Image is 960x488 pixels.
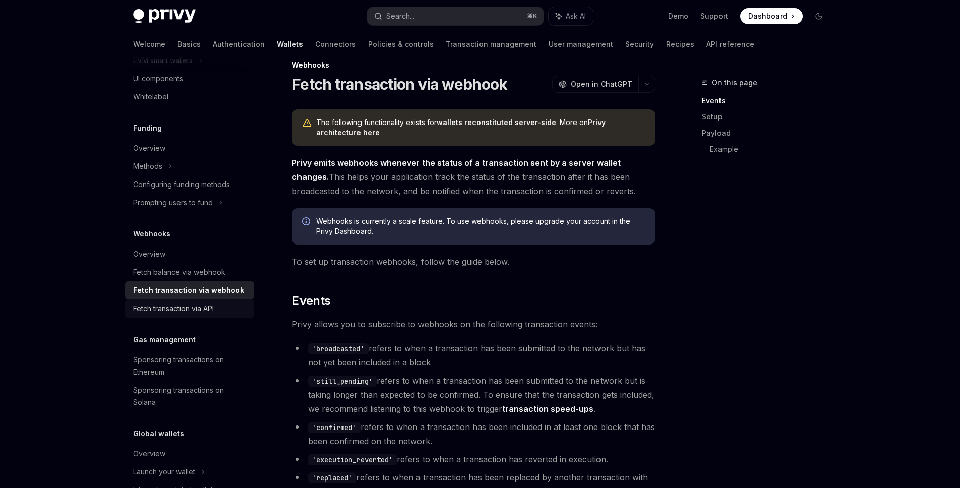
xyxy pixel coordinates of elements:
[292,452,655,466] li: refers to when a transaction has reverted in execution.
[133,91,168,103] div: Whitelabel
[811,8,827,24] button: Toggle dark mode
[666,32,694,56] a: Recipes
[125,70,254,88] a: UI components
[706,32,754,56] a: API reference
[133,73,183,85] div: UI components
[368,32,434,56] a: Policies & controls
[292,317,655,331] span: Privy allows you to subscribe to webhooks on the following transaction events:
[668,11,688,21] a: Demo
[710,141,835,157] a: Example
[302,217,312,227] svg: Info
[308,376,377,387] code: 'still_pending'
[625,32,654,56] a: Security
[316,117,645,138] span: The following functionality exists for . More on
[133,122,162,134] h5: Funding
[133,178,230,191] div: Configuring funding methods
[133,448,165,460] div: Overview
[133,466,195,478] div: Launch your wallet
[133,428,184,440] h5: Global wallets
[552,76,638,93] button: Open in ChatGPT
[292,75,507,93] h1: Fetch transaction via webhook
[740,8,803,24] a: Dashboard
[446,32,536,56] a: Transaction management
[133,334,196,346] h5: Gas management
[302,118,312,129] svg: Warning
[292,341,655,370] li: refers to when a transaction has been submitted to the network but has not yet been included in a...
[386,10,414,22] div: Search...
[712,77,757,89] span: On this page
[308,454,397,465] code: 'execution_reverted'
[133,384,248,408] div: Sponsoring transactions on Solana
[125,351,254,381] a: Sponsoring transactions on Ethereum
[702,93,835,109] a: Events
[292,158,621,182] strong: Privy emits webhooks whenever the status of a transaction sent by a server wallet changes.
[213,32,265,56] a: Authentication
[277,32,303,56] a: Wallets
[292,60,655,70] div: Webhooks
[292,255,655,269] span: To set up transaction webhooks, follow the guide below.
[125,263,254,281] a: Fetch balance via webhook
[125,245,254,263] a: Overview
[133,142,165,154] div: Overview
[700,11,728,21] a: Support
[125,175,254,194] a: Configuring funding methods
[748,11,787,21] span: Dashboard
[308,422,361,433] code: 'confirmed'
[125,139,254,157] a: Overview
[571,79,632,89] span: Open in ChatGPT
[133,9,196,23] img: dark logo
[133,266,225,278] div: Fetch balance via webhook
[527,12,537,20] span: ⌘ K
[133,284,244,296] div: Fetch transaction via webhook
[702,125,835,141] a: Payload
[566,11,586,21] span: Ask AI
[133,32,165,56] a: Welcome
[308,343,369,354] code: 'broadcasted'
[292,420,655,448] li: refers to when a transaction has been included in at least one block that has been confirmed on t...
[125,381,254,411] a: Sponsoring transactions on Solana
[549,7,593,25] button: Ask AI
[133,302,214,315] div: Fetch transaction via API
[125,445,254,463] a: Overview
[367,7,544,25] button: Search...⌘K
[133,248,165,260] div: Overview
[133,197,213,209] div: Prompting users to fund
[292,293,330,309] span: Events
[315,32,356,56] a: Connectors
[292,156,655,198] span: This helps your application track the status of the transaction after it has been broadcasted to ...
[502,404,593,414] a: transaction speed-ups
[133,354,248,378] div: Sponsoring transactions on Ethereum
[125,281,254,299] a: Fetch transaction via webhook
[549,32,613,56] a: User management
[316,216,645,236] span: Webhooks is currently a scale feature. To use webhooks, please upgrade your account in the Privy ...
[177,32,201,56] a: Basics
[437,118,556,127] a: wallets reconstituted server-side
[133,160,162,172] div: Methods
[133,228,170,240] h5: Webhooks
[702,109,835,125] a: Setup
[308,472,356,483] code: 'replaced'
[125,299,254,318] a: Fetch transaction via API
[125,88,254,106] a: Whitelabel
[292,374,655,416] li: refers to when a transaction has been submitted to the network but is taking longer than expected...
